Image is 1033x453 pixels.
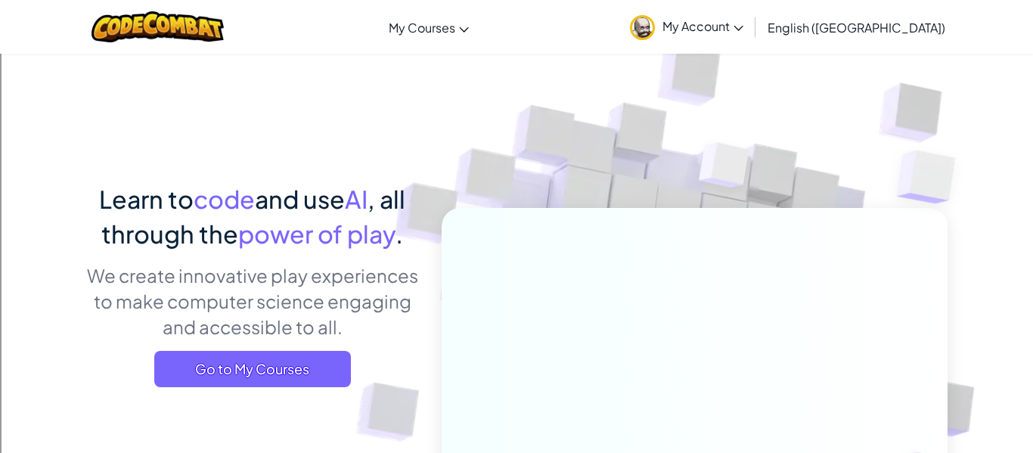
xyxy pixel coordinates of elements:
a: English ([GEOGRAPHIC_DATA]) [760,7,953,48]
span: Learn to [99,184,194,214]
a: My Account [622,3,751,51]
img: Overlap cubes [867,113,997,241]
span: English ([GEOGRAPHIC_DATA]) [768,20,945,36]
img: Overlap cubes [671,113,780,225]
a: Go to My Courses [154,351,351,387]
span: power of play [238,219,396,249]
span: and use [255,184,345,214]
img: avatar [630,15,655,40]
span: code [194,184,255,214]
span: My Account [662,18,743,34]
span: AI [345,184,368,214]
span: . [396,219,403,249]
span: My Courses [389,20,455,36]
img: CodeCombat logo [92,11,224,42]
a: My Courses [381,7,476,48]
p: We create innovative play experiences to make computer science engaging and accessible to all. [85,262,419,340]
